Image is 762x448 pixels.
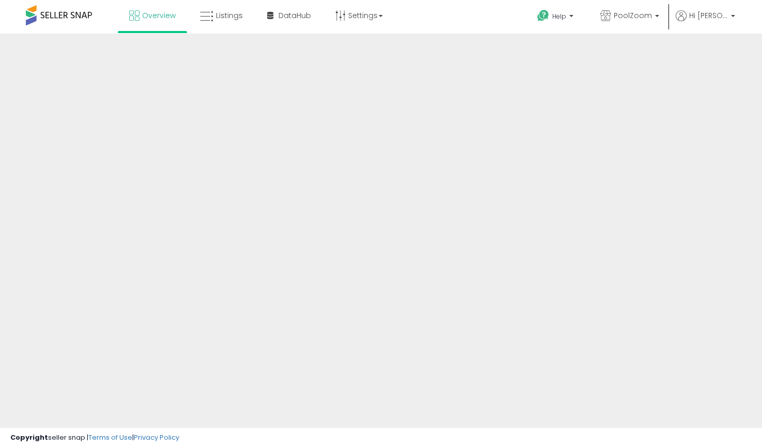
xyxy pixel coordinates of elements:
[142,10,176,21] span: Overview
[676,10,735,34] a: Hi [PERSON_NAME]
[216,10,243,21] span: Listings
[552,12,566,21] span: Help
[278,10,311,21] span: DataHub
[529,2,584,34] a: Help
[537,9,550,22] i: Get Help
[614,10,652,21] span: PoolZoom
[689,10,728,21] span: Hi [PERSON_NAME]
[10,433,179,443] div: seller snap | |
[88,432,132,442] a: Terms of Use
[134,432,179,442] a: Privacy Policy
[10,432,48,442] strong: Copyright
